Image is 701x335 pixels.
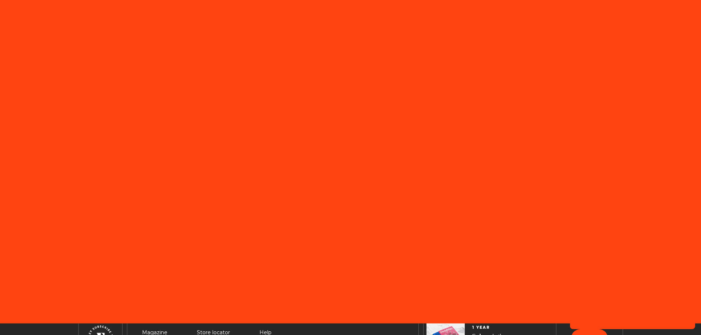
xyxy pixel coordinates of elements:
span: 1 YEAR [472,325,509,330]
